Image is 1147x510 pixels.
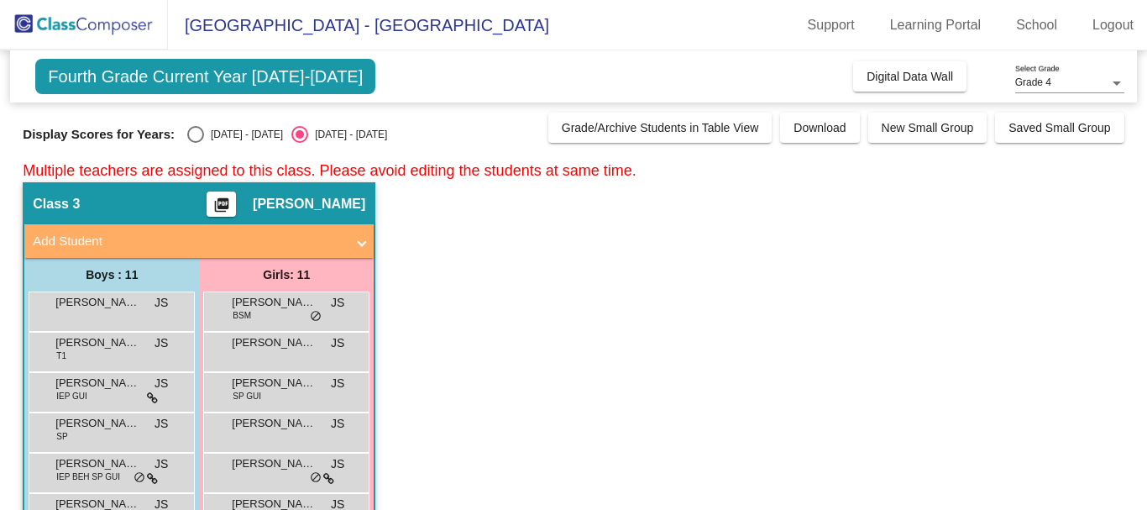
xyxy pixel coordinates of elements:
span: JS [155,455,168,473]
span: do_not_disturb_alt [310,471,322,485]
span: IEP BEH SP GUI [56,471,120,483]
span: [PERSON_NAME] [232,455,316,472]
span: [PERSON_NAME] [55,415,139,432]
span: JS [331,294,344,312]
button: New Small Group [868,113,987,143]
span: [PERSON_NAME] [PERSON_NAME] [232,415,316,432]
a: Support [794,12,868,39]
span: JS [155,334,168,352]
span: New Small Group [882,121,974,134]
div: Boys : 11 [24,258,199,292]
a: Logout [1079,12,1147,39]
mat-icon: picture_as_pdf [212,197,232,220]
span: Digital Data Wall [867,70,953,83]
span: Class 3 [33,196,80,213]
a: Learning Portal [877,12,995,39]
span: JS [155,294,168,312]
span: [PERSON_NAME] [55,334,139,351]
span: Display Scores for Years: [23,127,175,142]
button: Print Students Details [207,192,236,217]
span: [PERSON_NAME] [232,334,316,351]
span: [PERSON_NAME] [PERSON_NAME] [55,294,139,311]
span: Multiple teachers are assigned to this class. Please avoid editing the students at same time. [23,162,636,179]
span: Fourth Grade Current Year [DATE]-[DATE] [35,59,375,94]
span: do_not_disturb_alt [134,471,145,485]
span: [PERSON_NAME] [55,375,139,392]
span: JS [331,334,344,352]
button: Download [780,113,859,143]
span: T1 [56,350,66,362]
span: [PERSON_NAME] [232,375,316,392]
a: School [1003,12,1071,39]
span: [PERSON_NAME] [55,455,139,472]
div: [DATE] - [DATE] [204,127,283,142]
span: Grade/Archive Students in Table View [562,121,759,134]
span: [PERSON_NAME] [253,196,365,213]
span: JS [155,415,168,433]
button: Digital Data Wall [853,61,966,92]
span: do_not_disturb_alt [310,310,322,323]
span: [PERSON_NAME] [232,294,316,311]
span: IEP GUI [56,390,87,402]
span: Saved Small Group [1008,121,1110,134]
span: JS [331,375,344,392]
mat-radio-group: Select an option [187,126,387,143]
mat-expansion-panel-header: Add Student [24,224,374,258]
button: Grade/Archive Students in Table View [548,113,773,143]
span: BSM [233,309,251,322]
span: Grade 4 [1015,76,1051,88]
span: Download [793,121,846,134]
span: JS [155,375,168,392]
span: [GEOGRAPHIC_DATA] - [GEOGRAPHIC_DATA] [168,12,549,39]
span: SP [56,430,67,443]
span: SP GUI [233,390,261,402]
div: [DATE] - [DATE] [308,127,387,142]
div: Girls: 11 [199,258,374,292]
mat-panel-title: Add Student [33,232,345,251]
span: JS [331,415,344,433]
button: Saved Small Group [995,113,1123,143]
span: JS [331,455,344,473]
